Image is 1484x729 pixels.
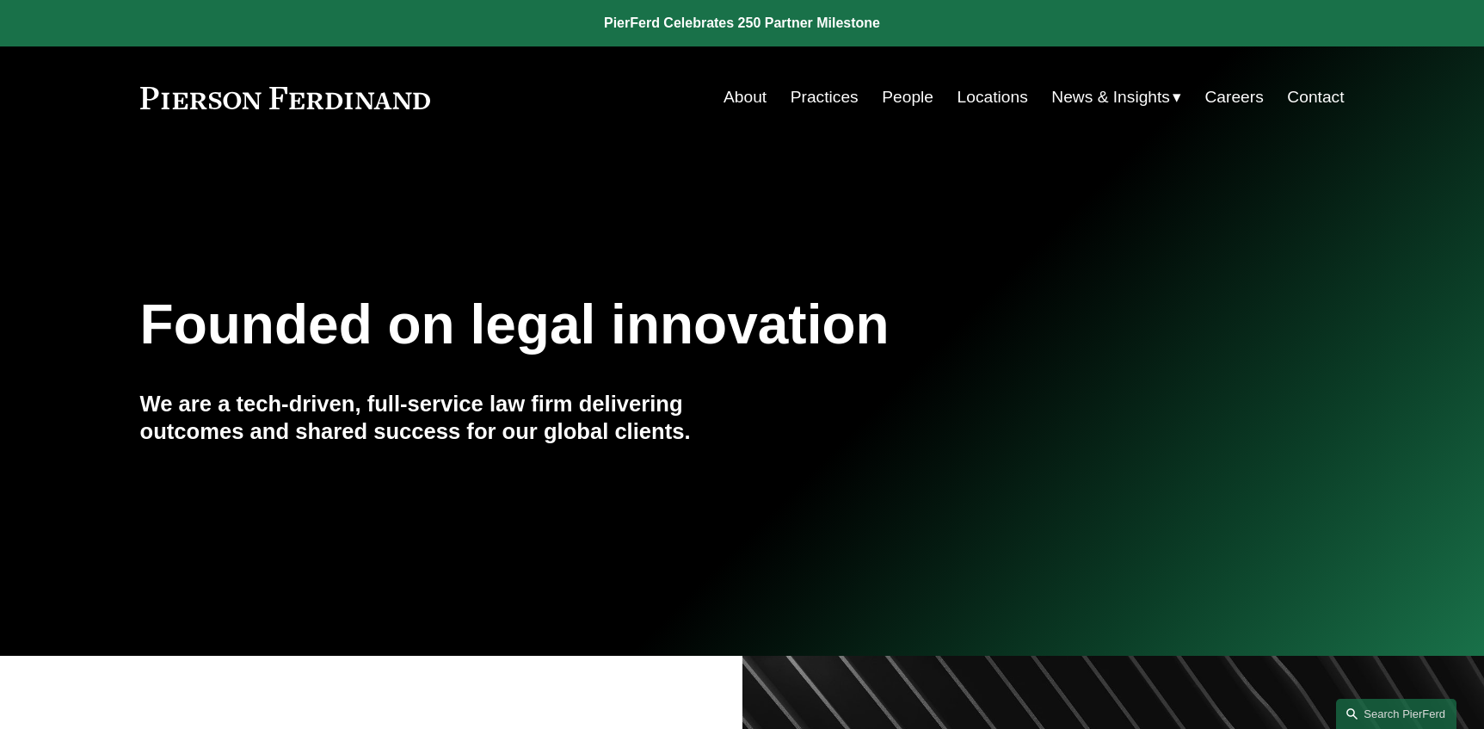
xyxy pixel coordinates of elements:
h1: Founded on legal innovation [140,293,1144,356]
a: Careers [1205,81,1264,114]
a: Locations [958,81,1028,114]
span: News & Insights [1051,83,1170,113]
a: Contact [1287,81,1344,114]
a: About [724,81,767,114]
a: Search this site [1336,699,1456,729]
h4: We are a tech-driven, full-service law firm delivering outcomes and shared success for our global... [140,390,742,446]
a: folder dropdown [1051,81,1181,114]
a: People [882,81,933,114]
a: Practices [791,81,859,114]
